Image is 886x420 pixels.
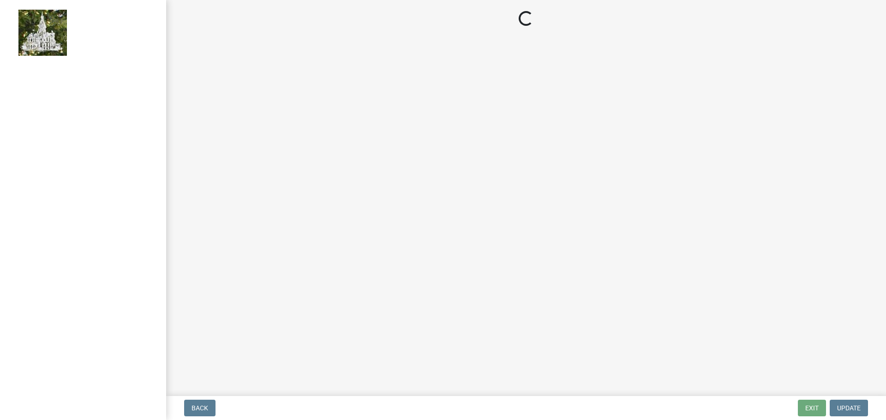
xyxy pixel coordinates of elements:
[798,400,826,416] button: Exit
[184,400,216,416] button: Back
[192,404,208,412] span: Back
[830,400,868,416] button: Update
[837,404,861,412] span: Update
[18,10,67,56] img: Marshall County, Iowa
